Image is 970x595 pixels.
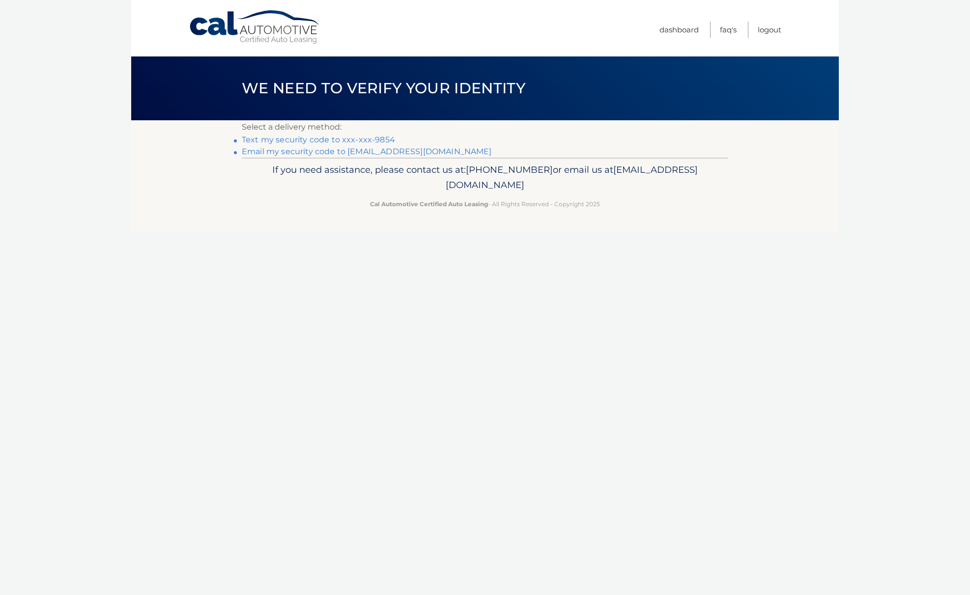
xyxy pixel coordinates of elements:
strong: Cal Automotive Certified Auto Leasing [370,200,488,208]
a: FAQ's [720,22,737,38]
span: We need to verify your identity [242,79,525,97]
p: Select a delivery method: [242,120,728,134]
a: Dashboard [659,22,699,38]
p: If you need assistance, please contact us at: or email us at [248,162,722,193]
span: [PHONE_NUMBER] [466,164,553,175]
a: Cal Automotive [189,10,321,45]
a: Text my security code to xxx-xxx-9854 [242,135,395,144]
a: Email my security code to [EMAIL_ADDRESS][DOMAIN_NAME] [242,147,492,156]
a: Logout [758,22,781,38]
p: - All Rights Reserved - Copyright 2025 [248,199,722,209]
